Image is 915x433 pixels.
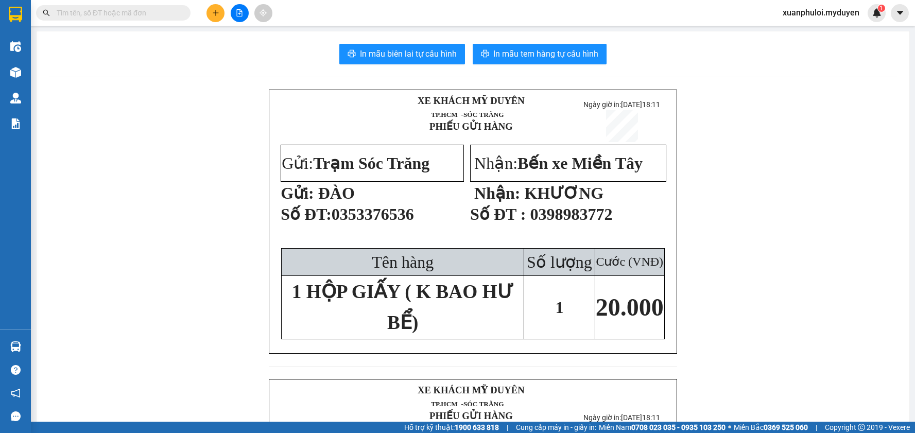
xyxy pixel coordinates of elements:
p: Ngày giờ in: [576,413,667,422]
span: [DATE] [621,100,660,109]
strong: PHIẾU GỬI HÀNG [429,410,513,421]
button: aim [254,4,272,22]
button: printerIn mẫu tem hàng tự cấu hình [473,44,607,64]
strong: PHIẾU GỬI HÀNG [429,121,513,132]
img: icon-new-feature [872,8,882,18]
span: Cước (VNĐ) [596,255,663,268]
span: copyright [858,424,865,431]
span: Số ĐT: [281,205,332,223]
span: Tên hàng [372,253,434,271]
span: 1 HỘP GIẤY ( K BAO HƯ BỂ) [292,281,514,333]
img: logo-vxr [9,7,22,22]
span: Cung cấp máy in - giấy in: [516,422,596,433]
strong: XE KHÁCH MỸ DUYÊN [418,385,525,395]
span: Trạm Sóc Trăng [313,154,429,172]
span: 1 [879,5,883,12]
span: In mẫu tem hàng tự cấu hình [493,47,598,60]
span: Miền Nam [599,422,726,433]
strong: 1900 633 818 [455,423,499,431]
img: warehouse-icon [10,41,21,52]
span: 18:11 [642,413,660,422]
span: TP.HCM -SÓC TRĂNG [431,111,504,118]
span: notification [11,388,21,398]
img: warehouse-icon [10,341,21,352]
span: | [816,422,817,433]
span: search [43,9,50,16]
span: question-circle [11,365,21,375]
span: Hỗ trợ kỹ thuật: [404,422,499,433]
span: KHƯƠNG [524,184,603,202]
span: aim [260,9,267,16]
span: printer [348,49,356,59]
span: message [11,411,21,421]
strong: 0369 525 060 [764,423,808,431]
span: Nhận: [474,154,643,172]
span: | [507,422,508,433]
p: Ngày giờ in: [576,100,667,109]
span: plus [212,9,219,16]
span: Bến xe Miền Tây [517,154,643,172]
span: 1 [555,298,563,317]
img: warehouse-icon [10,93,21,103]
span: Số lượng [527,253,592,271]
strong: Số ĐT : [470,205,526,223]
img: solution-icon [10,118,21,129]
span: TP.HCM -SÓC TRĂNG [431,400,504,408]
span: caret-down [895,8,905,18]
span: 18:11 [642,100,660,109]
span: Gửi: [282,154,429,172]
span: ⚪️ [728,425,731,429]
strong: Nhận: [474,184,520,202]
strong: Gửi: [281,184,314,202]
span: xuanphuloi.myduyen [774,6,868,19]
span: In mẫu biên lai tự cấu hình [360,47,457,60]
button: caret-down [891,4,909,22]
span: file-add [236,9,243,16]
span: 20.000 [596,293,664,321]
span: 0398983772 [530,205,612,223]
span: [DATE] [621,413,660,422]
button: file-add [231,4,249,22]
strong: XE KHÁCH MỸ DUYÊN [418,95,525,106]
input: Tìm tên, số ĐT hoặc mã đơn [57,7,178,19]
button: plus [206,4,225,22]
span: 0353376536 [332,205,414,223]
strong: 0708 023 035 - 0935 103 250 [631,423,726,431]
sup: 1 [878,5,885,12]
button: printerIn mẫu biên lai tự cấu hình [339,44,465,64]
img: warehouse-icon [10,67,21,78]
span: printer [481,49,489,59]
span: Miền Bắc [734,422,808,433]
span: ĐÀO [318,184,355,202]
